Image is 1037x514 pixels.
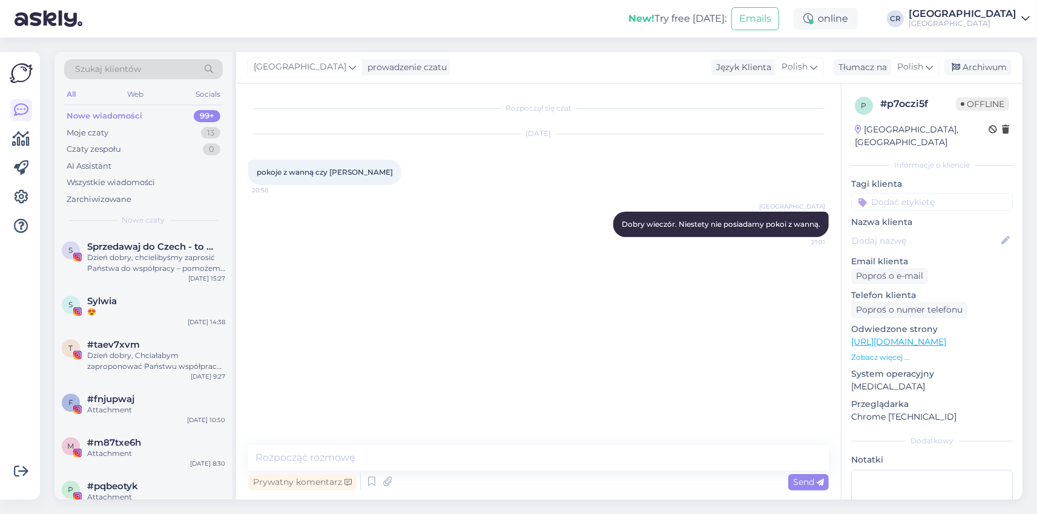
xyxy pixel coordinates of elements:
[834,61,887,74] div: Tłumacz na
[201,127,220,139] div: 13
[194,110,220,122] div: 99+
[10,62,33,85] img: Askly Logo
[628,11,726,26] div: Try free [DATE]:
[851,255,1013,268] p: Email klienta
[188,317,225,327] div: [DATE] 14:38
[68,441,74,451] span: m
[622,220,820,229] span: Dobry wieczór. Niestety nie posiadamy pokoi z wanną.
[851,193,1013,211] input: Dodać etykietę
[794,8,858,30] div: online
[851,216,1013,229] p: Nazwa klienta
[628,13,654,24] b: New!
[87,252,225,274] div: Dzień dobry, chcielibyśmy zaprosić Państwa do współpracy – pomożemy dotrzeć do czeskich i [DEMOGR...
[855,123,989,149] div: [GEOGRAPHIC_DATA], [GEOGRAPHIC_DATA]
[851,289,1013,302] p: Telefon klienta
[851,380,1013,393] p: [MEDICAL_DATA]
[780,238,825,247] span: 21:01
[87,307,225,317] div: 😍
[191,372,225,381] div: [DATE] 9:27
[248,128,829,139] div: [DATE]
[851,454,1013,466] p: Notatki
[67,160,111,172] div: AI Assistant
[851,352,1013,363] p: Zobacz więcej ...
[909,9,1016,19] div: [GEOGRAPHIC_DATA]
[851,398,1013,411] p: Przeglądarka
[851,302,967,318] div: Poproś o numer telefonu
[87,492,225,503] div: Attachment
[67,194,131,206] div: Zarchiwizowane
[122,215,165,226] span: Nowe czaty
[852,234,999,247] input: Dodaj nazwę
[252,186,297,195] span: 20:58
[68,485,74,494] span: p
[711,61,771,74] div: Język Klienta
[909,9,1030,28] a: [GEOGRAPHIC_DATA][GEOGRAPHIC_DATA]
[851,336,946,347] a: [URL][DOMAIN_NAME]
[203,143,220,155] div: 0
[190,459,225,468] div: [DATE] 8:30
[254,60,346,74] span: [GEOGRAPHIC_DATA]
[87,296,117,307] span: Sylwia
[67,143,121,155] div: Czaty zespołu
[188,274,225,283] div: [DATE] 15:27
[759,202,825,211] span: [GEOGRAPHIC_DATA]
[956,97,1009,111] span: Offline
[67,110,142,122] div: Nowe wiadomości
[67,127,108,139] div: Moje czaty
[782,60,808,74] span: Polish
[68,398,73,407] span: f
[851,411,1013,423] p: Chrome [TECHNICAL_ID]
[87,448,225,459] div: Attachment
[87,481,138,492] span: #pqbeotyk
[87,394,134,405] span: #fnjupwaj
[887,10,904,27] div: CR
[257,168,393,177] span: pokoje z wanną czy [PERSON_NAME]
[793,477,824,487] span: Send
[861,101,867,110] span: p
[363,61,447,74] div: prowadzenie czatu
[248,103,829,114] div: Rozpoczął się czat
[69,343,73,353] span: t
[193,86,223,102] div: Socials
[69,246,73,255] span: S
[731,7,779,30] button: Emails
[87,241,213,252] span: Sprzedawaj do Czech - to proste!
[851,323,1013,336] p: Odwiedzone strony
[187,415,225,425] div: [DATE] 10:50
[851,178,1013,190] p: Tagi klienta
[64,86,78,102] div: All
[851,368,1013,380] p: System operacyjny
[75,63,141,76] span: Szukaj klientów
[248,474,357,490] div: Prywatny komentarz
[909,19,1016,28] div: [GEOGRAPHIC_DATA]
[125,86,146,102] div: Web
[67,177,155,189] div: Wszystkie wiadomości
[87,350,225,372] div: Dzień dobry, Chciałabym zaproponować Państwu współpracę. Jestem blogerką z [GEOGRAPHIC_DATA] rozp...
[851,268,928,284] div: Poproś o e-mail
[87,437,141,448] span: #m87txe6h
[87,339,140,350] span: #taev7xvm
[69,300,73,309] span: S
[851,160,1013,171] div: Informacje o kliencie
[944,59,1012,76] div: Archiwum
[87,405,225,415] div: Attachment
[880,97,956,111] div: # p7oczi5f
[897,60,923,74] span: Polish
[851,435,1013,446] div: Dodatkowy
